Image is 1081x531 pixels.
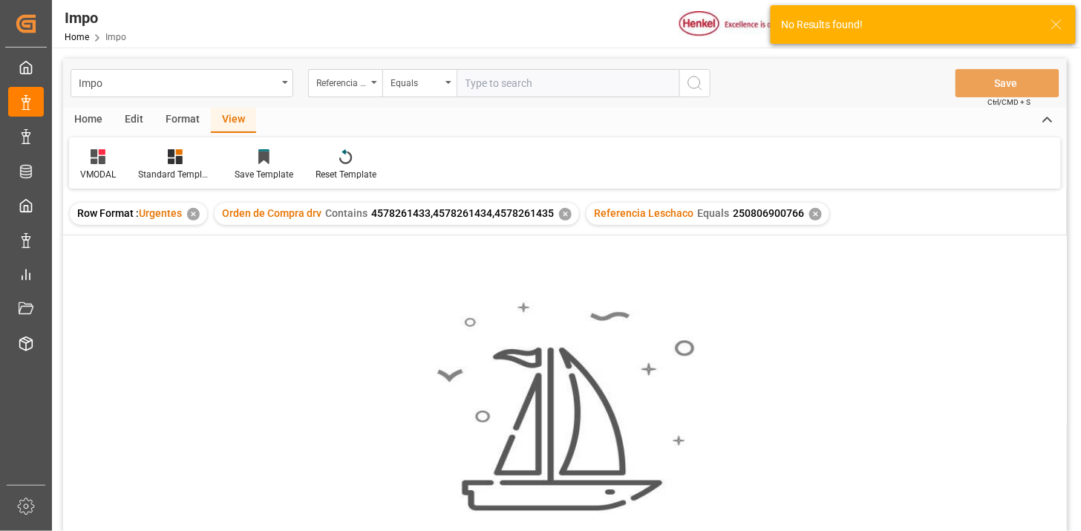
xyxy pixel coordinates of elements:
div: Equals [391,73,441,90]
button: open menu [308,69,382,97]
span: 4578261433,4578261434,4578261435 [371,207,554,219]
div: ✕ [809,208,822,221]
div: Standard Templates [138,168,212,181]
div: Edit [114,108,154,133]
div: Home [63,108,114,133]
span: Contains [325,207,368,219]
div: Impo [79,73,277,91]
div: View [211,108,256,133]
button: search button [679,69,711,97]
span: Referencia Leschaco [594,207,693,219]
span: Ctrl/CMD + S [988,97,1031,108]
div: Format [154,108,211,133]
img: smooth_sailing.jpeg [435,301,695,513]
span: Orden de Compra drv [222,207,321,219]
span: Equals [697,207,729,219]
input: Type to search [457,69,679,97]
div: Impo [65,7,126,29]
button: Save [956,69,1059,97]
button: open menu [382,69,457,97]
div: ✕ [559,208,572,221]
span: Row Format : [77,207,139,219]
div: Save Template [235,168,293,181]
div: ✕ [187,208,200,221]
div: Referencia Leschaco [316,73,367,90]
span: 250806900766 [733,207,804,219]
button: open menu [71,69,293,97]
a: Home [65,32,89,42]
img: Henkel%20logo.jpg_1689854090.jpg [679,11,804,37]
span: Urgentes [139,207,182,219]
div: VMODAL [80,168,116,181]
div: No Results found! [781,17,1036,33]
div: Reset Template [316,168,376,181]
